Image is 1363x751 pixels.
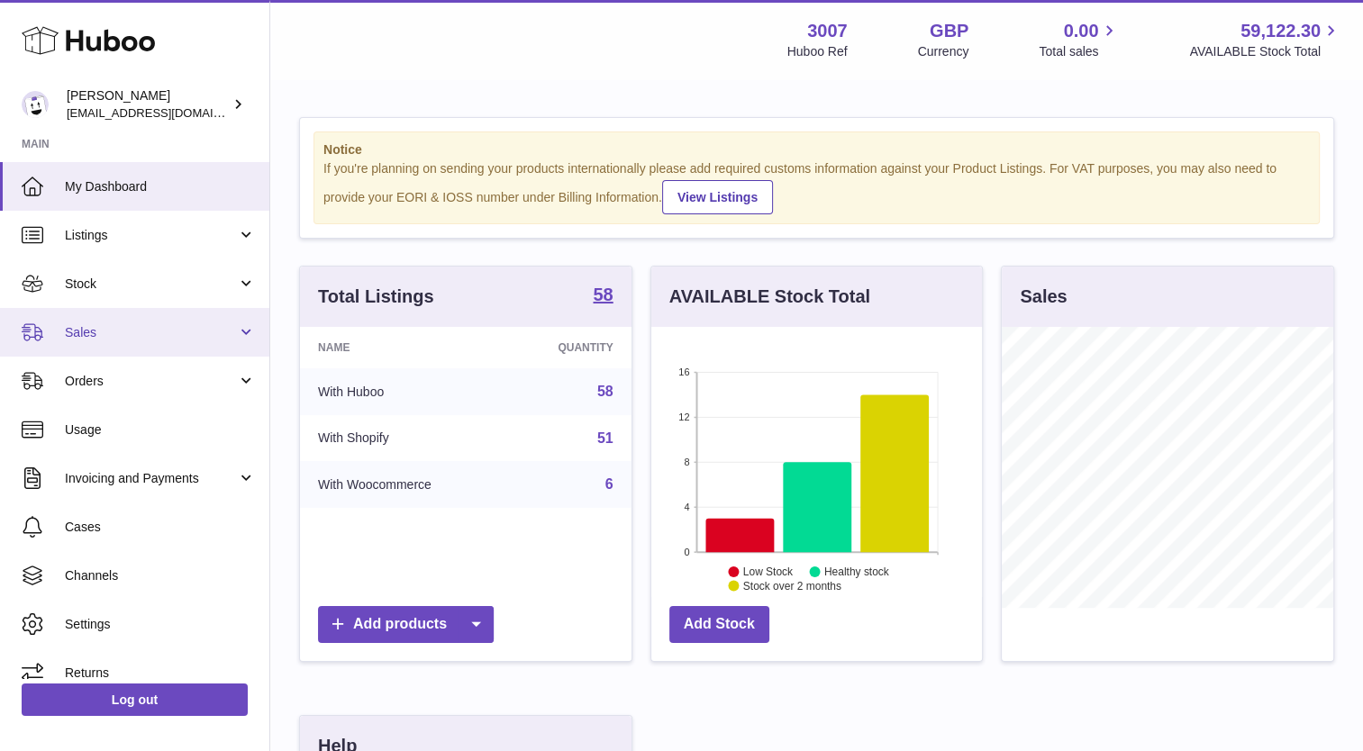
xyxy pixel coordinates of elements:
[678,366,689,377] text: 16
[1064,19,1099,43] span: 0.00
[65,178,256,195] span: My Dashboard
[1240,19,1321,43] span: 59,122.30
[684,457,689,467] text: 8
[918,43,969,60] div: Currency
[605,476,613,492] a: 6
[300,368,505,415] td: With Huboo
[22,683,248,716] a: Log out
[1039,43,1119,60] span: Total sales
[662,180,773,214] a: View Listings
[824,566,890,578] text: Healthy stock
[1039,19,1119,60] a: 0.00 Total sales
[67,87,229,122] div: [PERSON_NAME]
[65,665,256,682] span: Returns
[593,285,613,307] a: 58
[65,519,256,536] span: Cases
[300,327,505,368] th: Name
[65,227,237,244] span: Listings
[300,461,505,508] td: With Woocommerce
[67,105,265,120] span: [EMAIL_ADDRESS][DOMAIN_NAME]
[678,412,689,422] text: 12
[930,19,968,43] strong: GBP
[65,616,256,633] span: Settings
[323,141,1310,158] strong: Notice
[318,285,434,309] h3: Total Listings
[684,502,689,512] text: 4
[743,580,841,593] text: Stock over 2 months
[807,19,848,43] strong: 3007
[65,276,237,293] span: Stock
[593,285,613,303] strong: 58
[684,547,689,557] text: 0
[1189,43,1341,60] span: AVAILABLE Stock Total
[597,384,613,399] a: 58
[1020,285,1067,309] h3: Sales
[505,327,631,368] th: Quantity
[65,373,237,390] span: Orders
[323,160,1310,214] div: If you're planning on sending your products internationally please add required customs informati...
[1189,19,1341,60] a: 59,122.30 AVAILABLE Stock Total
[743,566,794,578] text: Low Stock
[65,567,256,584] span: Channels
[22,91,49,118] img: bevmay@maysama.com
[787,43,848,60] div: Huboo Ref
[300,415,505,462] td: With Shopify
[669,285,870,309] h3: AVAILABLE Stock Total
[65,324,237,341] span: Sales
[669,606,769,643] a: Add Stock
[597,430,613,446] a: 51
[318,606,494,643] a: Add products
[65,470,237,487] span: Invoicing and Payments
[65,421,256,439] span: Usage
